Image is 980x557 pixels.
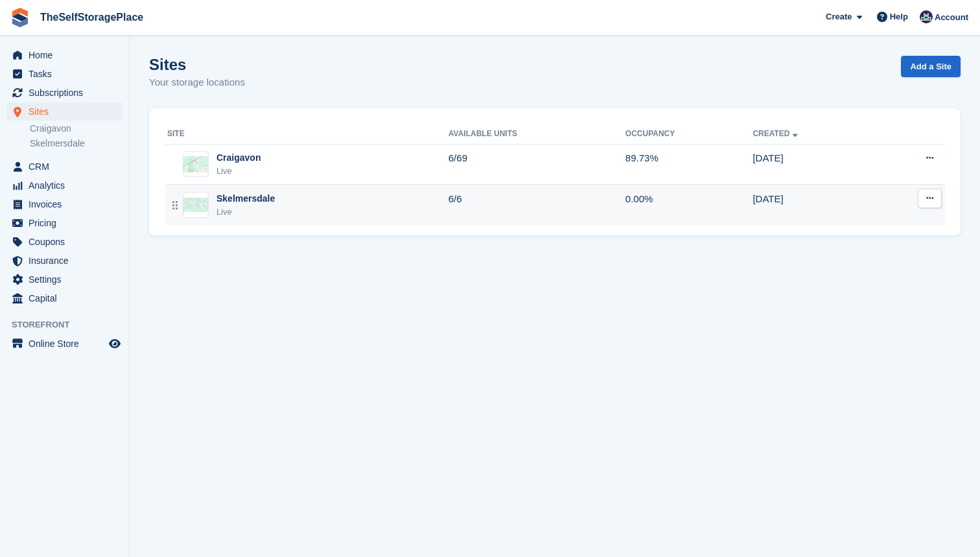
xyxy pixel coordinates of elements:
[6,65,122,83] a: menu
[29,233,106,251] span: Coupons
[165,124,449,145] th: Site
[29,84,106,102] span: Subscriptions
[29,252,106,270] span: Insurance
[6,84,122,102] a: menu
[183,156,208,172] img: Image of Craigavon site
[625,124,753,145] th: Occupancy
[35,6,148,28] a: TheSelfStoragePlace
[752,129,800,138] a: Created
[10,8,30,27] img: stora-icon-8386f47178a22dfd0bd8f6a31ec36ba5ce8667c1dd55bd0f319d3a0aa187defe.svg
[107,336,122,351] a: Preview store
[6,195,122,213] a: menu
[29,176,106,195] span: Analytics
[216,206,275,219] div: Live
[216,151,261,165] div: Craigavon
[625,144,753,185] td: 89.73%
[901,56,961,77] a: Add a Site
[29,335,106,353] span: Online Store
[6,102,122,121] a: menu
[29,158,106,176] span: CRM
[149,75,245,90] p: Your storage locations
[29,214,106,232] span: Pricing
[752,144,874,185] td: [DATE]
[12,318,129,331] span: Storefront
[30,123,122,135] a: Craigavon
[6,158,122,176] a: menu
[6,335,122,353] a: menu
[6,233,122,251] a: menu
[216,165,261,178] div: Live
[920,10,933,23] img: Sam
[752,185,874,225] td: [DATE]
[29,65,106,83] span: Tasks
[826,10,852,23] span: Create
[183,198,208,213] img: Image of Skelmersdale site
[29,46,106,64] span: Home
[6,270,122,289] a: menu
[6,176,122,195] a: menu
[149,56,245,73] h1: Sites
[29,289,106,307] span: Capital
[29,270,106,289] span: Settings
[625,185,753,225] td: 0.00%
[30,137,122,150] a: Skelmersdale
[6,214,122,232] a: menu
[6,46,122,64] a: menu
[29,195,106,213] span: Invoices
[29,102,106,121] span: Sites
[935,11,968,24] span: Account
[6,252,122,270] a: menu
[216,192,275,206] div: Skelmersdale
[890,10,908,23] span: Help
[449,124,625,145] th: Available Units
[6,289,122,307] a: menu
[449,185,625,225] td: 6/6
[449,144,625,185] td: 6/69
